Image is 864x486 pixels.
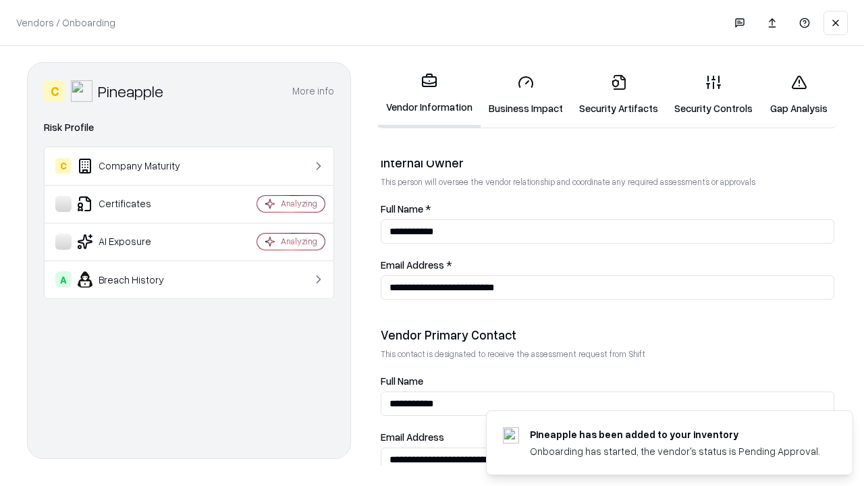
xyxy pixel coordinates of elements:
a: Gap Analysis [761,63,837,126]
div: Internal Owner [381,155,834,171]
div: Breach History [55,271,217,288]
a: Security Artifacts [571,63,666,126]
div: Risk Profile [44,119,334,136]
button: More info [292,79,334,103]
a: Security Controls [666,63,761,126]
div: Onboarding has started, the vendor's status is Pending Approval. [530,444,820,458]
a: Vendor Information [378,62,481,128]
label: Full Name [381,376,834,386]
div: Pineapple [98,80,163,102]
img: pineappleenergy.com [503,427,519,443]
div: Pineapple has been added to your inventory [530,427,820,441]
div: Certificates [55,196,217,212]
div: A [55,271,72,288]
label: Email Address * [381,260,834,270]
div: Vendor Primary Contact [381,327,834,343]
a: Business Impact [481,63,571,126]
p: Vendors / Onboarding [16,16,115,30]
div: C [55,158,72,174]
p: This person will oversee the vendor relationship and coordinate any required assessments or appro... [381,176,834,188]
div: AI Exposure [55,234,217,250]
div: Analyzing [281,198,317,209]
div: Company Maturity [55,158,217,174]
label: Full Name * [381,204,834,214]
img: Pineapple [71,80,92,102]
div: Analyzing [281,236,317,247]
label: Email Address [381,432,834,442]
div: C [44,80,65,102]
p: This contact is designated to receive the assessment request from Shift [381,348,834,360]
